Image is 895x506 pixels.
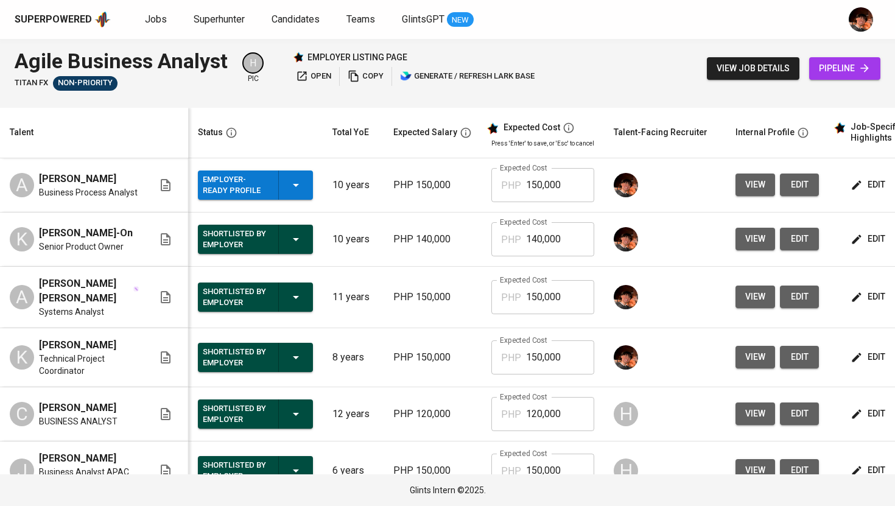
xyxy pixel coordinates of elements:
[39,353,139,377] span: Technical Project Coordinator
[735,125,795,140] div: Internal Profile
[393,407,472,421] p: PHP 120,000
[486,122,499,135] img: glints_star.svg
[272,13,320,25] span: Candidates
[10,285,34,309] div: A
[853,463,885,478] span: edit
[307,51,407,63] p: employer listing page
[848,174,890,196] button: edit
[834,122,846,134] img: glints_star.svg
[203,401,268,427] div: Shortlisted by Employer
[735,402,775,425] button: view
[400,69,535,83] span: generate / refresh lark base
[780,286,819,308] button: edit
[293,52,304,63] img: Glints Star
[203,226,268,253] div: Shortlisted by Employer
[198,343,313,372] button: Shortlisted by Employer
[790,231,809,247] span: edit
[848,459,890,482] button: edit
[819,61,871,76] span: pipeline
[39,186,138,199] span: Business Process Analyst
[853,231,885,247] span: edit
[242,52,264,74] div: H
[10,345,34,370] div: K
[745,231,765,247] span: view
[501,351,521,365] p: PHP
[15,13,92,27] div: Superpowered
[707,57,799,80] button: view job details
[809,57,880,80] a: pipeline
[10,173,34,197] div: A
[853,289,885,304] span: edit
[198,125,223,140] div: Status
[203,344,268,371] div: Shortlisted by Employer
[790,289,809,304] span: edit
[203,284,268,311] div: Shortlisted by Employer
[10,125,33,140] div: Talent
[346,12,377,27] a: Teams
[735,346,775,368] button: view
[53,76,118,91] div: Talent(s) in Pipeline’s Final Stages
[614,285,638,309] img: diemas@glints.com
[745,350,765,365] span: view
[332,125,369,140] div: Total YoE
[194,13,245,25] span: Superhunter
[848,346,890,368] button: edit
[780,402,819,425] button: edit
[614,173,638,197] img: diemas@glints.com
[780,174,819,196] button: edit
[346,13,375,25] span: Teams
[332,350,374,365] p: 8 years
[15,46,228,76] div: Agile Business Analyst
[614,459,638,483] div: H
[293,67,334,86] a: open
[393,125,457,140] div: Expected Salary
[735,174,775,196] button: view
[400,70,412,82] img: lark
[15,77,48,89] span: Titan FX
[393,463,472,478] p: PHP 150,000
[790,177,809,192] span: edit
[402,12,474,27] a: GlintsGPT NEW
[397,67,538,86] button: lark generate / refresh lark base
[15,10,111,29] a: Superpoweredapp logo
[332,463,374,478] p: 6 years
[447,14,474,26] span: NEW
[614,125,707,140] div: Talent-Facing Recruiter
[790,463,809,478] span: edit
[717,61,790,76] span: view job details
[348,69,384,83] span: copy
[745,406,765,421] span: view
[39,306,104,318] span: Systems Analyst
[198,225,313,254] button: Shortlisted by Employer
[272,12,322,27] a: Candidates
[39,241,124,253] span: Senior Product Owner
[491,139,594,148] p: Press 'Enter' to save, or 'Esc' to cancel
[402,13,444,25] span: GlintsGPT
[735,228,775,250] button: view
[198,283,313,312] button: Shortlisted by Employer
[501,407,521,422] p: PHP
[393,232,472,247] p: PHP 140,000
[203,172,268,199] div: Employer-Ready Profile
[745,177,765,192] span: view
[332,232,374,247] p: 10 years
[504,122,560,133] div: Expected Cost
[849,7,873,32] img: diemas@glints.com
[501,233,521,247] p: PHP
[198,399,313,429] button: Shortlisted by Employer
[10,227,34,251] div: K
[39,466,139,490] span: Business Analyst APAC Lead (Senior Associate)
[39,451,116,466] span: [PERSON_NAME]
[614,402,638,426] div: H
[745,463,765,478] span: view
[39,338,116,353] span: [PERSON_NAME]
[780,346,819,368] button: edit
[39,415,118,427] span: BUSINESS ANALYST
[10,459,34,483] div: J
[780,228,819,250] button: edit
[10,402,34,426] div: C
[393,290,472,304] p: PHP 150,000
[780,459,819,482] a: edit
